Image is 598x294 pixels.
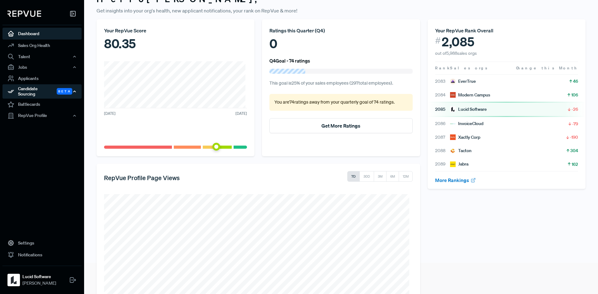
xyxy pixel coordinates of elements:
button: RepVue Profile [2,110,82,121]
img: Lucid Software [9,275,19,285]
span: # [435,34,441,47]
button: 6M [386,171,399,182]
img: Modern Campus [450,92,456,98]
h5: RepVue Profile Page Views [104,174,180,181]
span: -190 [570,134,578,140]
a: Battlecards [2,99,82,110]
span: 2085 [435,106,450,113]
span: Your RepVue Rank Overall [435,27,493,34]
a: Notifications [2,249,82,261]
button: Jobs [2,62,82,72]
div: EverTrue [450,78,476,85]
img: EverTrue [450,79,456,84]
span: 2089 [435,161,450,167]
span: 2084 [435,92,450,98]
p: You are 74 ratings away from your quarterly goal of 74 ratings . [274,99,407,106]
span: 46 [573,78,578,84]
div: 0 [269,34,412,53]
span: Change this Month [516,65,578,71]
strong: Lucid Software [22,273,56,280]
img: RepVue [7,11,41,17]
span: 2088 [435,147,450,154]
span: -26 [572,106,578,112]
div: Jabra [450,161,468,167]
img: Tacton [450,148,456,154]
div: InvoiceCloud [450,120,483,127]
p: Get insights into your org's health, new applicant notifications, your rank on RepVue & more! [97,7,586,14]
button: Candidate Sourcing Beta [2,84,82,99]
div: Your RepVue Score [104,27,247,34]
a: Sales Org Health [2,40,82,51]
button: 7D [347,171,360,182]
span: 304 [570,147,578,154]
div: Xactly Corp [450,134,480,141]
div: 80.35 [104,34,247,53]
span: out of 5,988 sales orgs [435,50,477,56]
span: 2,085 [442,34,474,49]
span: Rank [435,65,450,71]
div: Tacton [450,147,472,154]
img: InvoiceCloud [450,121,456,127]
div: Ratings this Quarter ( Q4 ) [269,27,412,34]
a: Settings [2,237,82,249]
a: Applicants [2,72,82,84]
button: 12M [399,171,413,182]
span: Beta [57,88,72,95]
a: Lucid SoftwareLucid Software[PERSON_NAME] [2,266,82,289]
span: 162 [572,161,578,167]
img: Xactly Corp [450,134,456,140]
span: [PERSON_NAME] [22,280,56,287]
span: 2083 [435,78,450,85]
span: 2086 [435,120,450,127]
div: Modern Campus [450,92,490,98]
a: More Rankings [435,177,476,183]
span: Sales orgs [450,65,488,71]
span: [DATE] [104,111,116,116]
button: Get More Ratings [269,118,412,133]
button: 30D [359,171,374,182]
h6: Q4 Goal - 74 ratings [269,58,310,63]
div: Lucid Software [450,106,487,113]
p: This goal is 25 % of your sales employees ( 297 total employees). [269,80,412,87]
img: Lucid Software [450,106,456,112]
button: 3M [374,171,387,182]
button: Talent [2,51,82,62]
span: [DATE] [235,111,247,116]
span: 106 [571,92,578,98]
a: Dashboard [2,28,82,40]
span: 2087 [435,134,450,141]
span: -79 [572,121,578,127]
img: Jabra [450,161,456,167]
div: Candidate Sourcing [2,84,82,99]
